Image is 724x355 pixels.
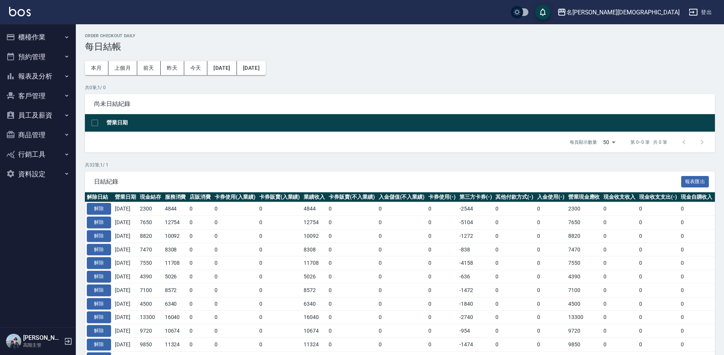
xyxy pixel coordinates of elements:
[113,243,138,256] td: [DATE]
[535,297,566,311] td: 0
[535,192,566,202] th: 入金使用(-)
[458,216,494,229] td: -5104
[163,256,188,270] td: 11708
[302,311,327,324] td: 16040
[458,202,494,216] td: -2544
[327,297,377,311] td: 0
[327,216,377,229] td: 0
[257,297,302,311] td: 0
[377,243,427,256] td: 0
[213,229,257,243] td: 0
[327,311,377,324] td: 0
[163,297,188,311] td: 6340
[188,270,213,284] td: 0
[426,283,458,297] td: 0
[637,297,679,311] td: 0
[188,256,213,270] td: 0
[566,192,602,202] th: 營業現金應收
[377,324,427,338] td: 0
[426,311,458,324] td: 0
[213,216,257,229] td: 0
[3,86,73,106] button: 客戶管理
[113,202,138,216] td: [DATE]
[188,311,213,324] td: 0
[637,324,679,338] td: 0
[87,325,111,337] button: 解除
[85,162,715,168] p: 共 32 筆, 1 / 1
[87,271,111,283] button: 解除
[637,202,679,216] td: 0
[3,145,73,164] button: 行銷工具
[188,192,213,202] th: 店販消費
[87,203,111,215] button: 解除
[679,229,715,243] td: 0
[535,311,566,324] td: 0
[681,176,709,188] button: 報表匯出
[679,192,715,202] th: 現金自購收入
[213,192,257,202] th: 卡券使用(入業績)
[207,61,237,75] button: [DATE]
[602,338,637,351] td: 0
[113,192,138,202] th: 營業日期
[138,311,163,324] td: 13300
[163,202,188,216] td: 4844
[257,283,302,297] td: 0
[213,270,257,284] td: 0
[113,283,138,297] td: [DATE]
[535,338,566,351] td: 0
[494,256,535,270] td: 0
[602,297,637,311] td: 0
[494,216,535,229] td: 0
[602,311,637,324] td: 0
[163,338,188,351] td: 11324
[602,270,637,284] td: 0
[494,202,535,216] td: 0
[85,41,715,52] h3: 每日結帳
[302,192,327,202] th: 業績收入
[602,324,637,338] td: 0
[113,270,138,284] td: [DATE]
[302,243,327,256] td: 8308
[113,256,138,270] td: [DATE]
[681,177,709,185] a: 報表匯出
[377,270,427,284] td: 0
[327,283,377,297] td: 0
[637,256,679,270] td: 0
[105,114,715,132] th: 營業日期
[535,283,566,297] td: 0
[87,217,111,228] button: 解除
[426,297,458,311] td: 0
[327,338,377,351] td: 0
[188,324,213,338] td: 0
[458,324,494,338] td: -954
[138,270,163,284] td: 4390
[113,338,138,351] td: [DATE]
[213,202,257,216] td: 0
[494,297,535,311] td: 0
[23,342,62,349] p: 高階主管
[458,243,494,256] td: -838
[377,338,427,351] td: 0
[257,243,302,256] td: 0
[87,298,111,310] button: 解除
[600,132,618,152] div: 50
[87,311,111,323] button: 解除
[213,324,257,338] td: 0
[458,270,494,284] td: -636
[566,229,602,243] td: 8820
[87,230,111,242] button: 解除
[566,8,680,17] div: 名[PERSON_NAME][DEMOGRAPHIC_DATA]
[426,243,458,256] td: 0
[458,311,494,324] td: -2740
[137,61,161,75] button: 前天
[113,324,138,338] td: [DATE]
[602,243,637,256] td: 0
[163,283,188,297] td: 8572
[85,61,108,75] button: 本月
[458,192,494,202] th: 第三方卡券(-)
[213,311,257,324] td: 0
[535,202,566,216] td: 0
[327,324,377,338] td: 0
[213,283,257,297] td: 0
[426,229,458,243] td: 0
